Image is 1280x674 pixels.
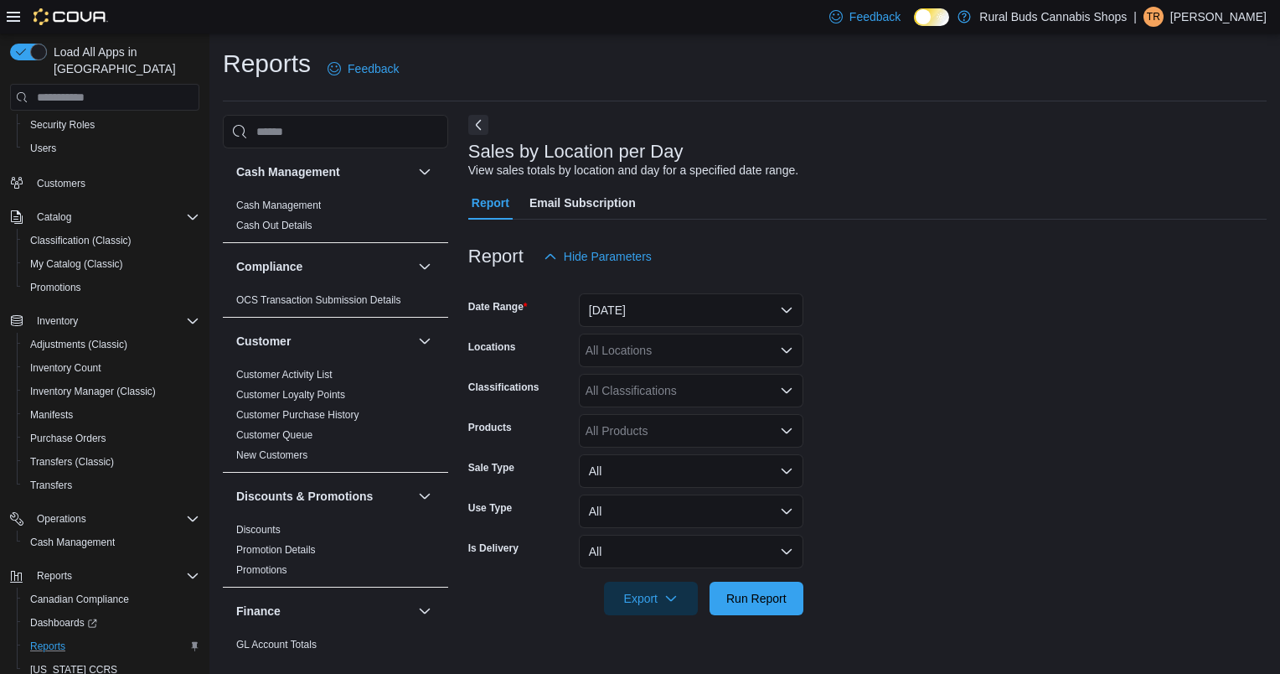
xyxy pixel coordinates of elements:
span: Customer Purchase History [236,408,359,422]
span: Classification (Classic) [30,234,132,247]
button: Purchase Orders [17,427,206,450]
a: OCS Transaction Submission Details [236,294,401,306]
div: Customer [223,365,448,472]
a: Security Roles [23,115,101,135]
span: Transfers (Classic) [23,452,199,472]
h3: Finance [236,603,281,620]
button: Inventory [3,309,206,333]
span: Purchase Orders [23,428,199,448]
a: Promotion Details [236,544,316,556]
span: New Customers [236,448,307,462]
span: Manifests [30,408,73,422]
a: Promotions [236,564,287,576]
a: Classification (Classic) [23,231,138,251]
span: Security Roles [23,115,199,135]
p: | [1133,7,1137,27]
span: Operations [37,512,86,526]
div: Cash Management [223,195,448,242]
span: GL Account Totals [236,638,317,651]
input: Dark Mode [914,8,949,26]
button: Catalog [3,205,206,229]
button: Operations [30,509,93,529]
span: Security Roles [30,118,95,132]
span: Customers [30,172,199,193]
a: Transfers (Classic) [23,452,121,472]
button: My Catalog (Classic) [17,252,206,276]
span: Promotions [30,281,81,294]
a: Reports [23,636,72,656]
a: Customer Purchase History [236,409,359,421]
span: Customer Activity List [236,368,333,381]
div: Discounts & Promotions [223,520,448,587]
a: Customers [30,174,92,194]
span: Reports [30,640,65,653]
span: Feedback [348,60,399,77]
span: Transfers (Classic) [30,455,114,469]
span: Users [23,138,199,158]
span: Transfers [30,479,72,492]
label: Use Type [468,501,512,515]
span: Canadian Compliance [23,589,199,609]
a: Dashboards [17,611,206,635]
a: Users [23,138,63,158]
span: Reports [37,569,72,583]
label: Locations [468,340,516,354]
button: Catalog [30,207,78,227]
button: Discounts & Promotions [415,486,435,506]
span: Run Report [726,590,787,607]
span: Adjustments (Classic) [23,334,199,355]
span: TR [1147,7,1160,27]
button: Inventory Manager (Classic) [17,380,206,403]
button: Adjustments (Classic) [17,333,206,356]
button: Cash Management [236,163,411,180]
p: Rural Buds Cannabis Shops [979,7,1127,27]
span: Promotions [236,563,287,577]
button: Run Report [710,582,803,615]
h3: Customer [236,333,291,350]
span: Inventory [37,314,78,328]
div: Compliance [223,290,448,317]
button: Cash Management [415,162,435,182]
button: Customer [236,333,411,350]
button: Open list of options [780,344,793,357]
span: Classification (Classic) [23,231,199,251]
span: Transfers [23,475,199,495]
span: Inventory Count [30,361,101,375]
a: Dashboards [23,613,104,633]
button: Reports [3,564,206,588]
span: Load All Apps in [GEOGRAPHIC_DATA] [47,44,199,77]
span: Adjustments (Classic) [30,338,127,351]
span: Purchase Orders [30,432,106,445]
button: All [579,454,803,488]
span: Cash Management [23,532,199,552]
button: Open list of options [780,384,793,397]
div: Tiffany Robertson [1143,7,1164,27]
span: Inventory [30,311,199,331]
span: Dark Mode [914,26,915,27]
a: Cash Out Details [236,220,312,231]
a: Promotions [23,277,88,298]
h3: Sales by Location per Day [468,142,684,162]
span: Cash Out Details [236,219,312,232]
a: Manifests [23,405,80,425]
button: Inventory [30,311,85,331]
span: My Catalog (Classic) [30,257,123,271]
span: Reports [30,566,199,586]
span: Canadian Compliance [30,593,129,606]
span: Inventory Manager (Classic) [30,385,156,398]
h3: Discounts & Promotions [236,488,373,505]
span: Promotion Details [236,543,316,557]
span: Inventory Manager (Classic) [23,381,199,402]
a: Cash Management [236,200,321,211]
span: Cash Management [30,536,115,549]
h3: Report [468,246,524,267]
a: Cash Management [23,532,121,552]
span: Customers [37,177,85,190]
button: Discounts & Promotions [236,488,411,505]
a: Customer Queue [236,429,312,441]
button: Customer [415,331,435,351]
label: Products [468,421,512,434]
button: Canadian Compliance [17,588,206,611]
span: Customer Queue [236,428,312,442]
button: Reports [17,635,206,658]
